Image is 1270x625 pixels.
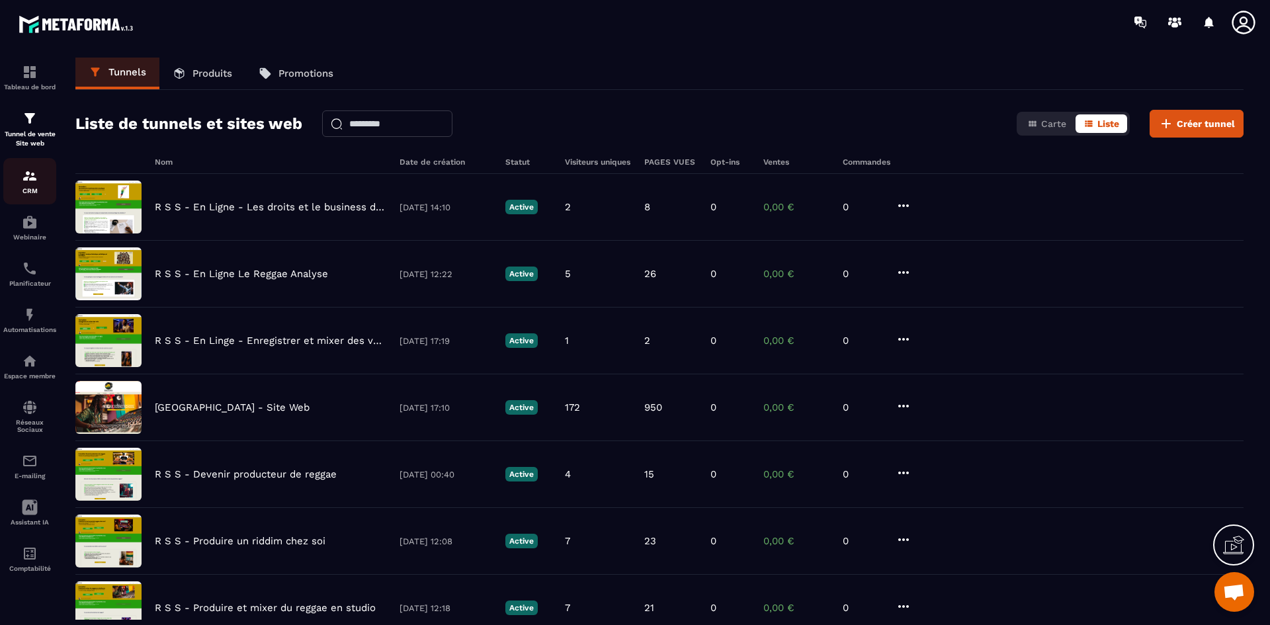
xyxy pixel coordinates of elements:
[75,515,142,567] img: image
[3,343,56,390] a: automationsautomationsEspace membre
[3,204,56,251] a: automationsautomationsWebinaire
[3,83,56,91] p: Tableau de bord
[505,400,538,415] p: Active
[22,64,38,80] img: formation
[843,335,882,347] p: 0
[710,401,716,413] p: 0
[843,535,882,547] p: 0
[400,202,492,212] p: [DATE] 14:10
[155,335,386,347] p: R S S - En Linge - Enregistrer et mixer des voix
[22,353,38,369] img: automations
[763,268,829,280] p: 0,00 €
[710,268,716,280] p: 0
[644,468,654,480] p: 15
[3,536,56,582] a: accountantaccountantComptabilité
[505,157,552,167] h6: Statut
[763,535,829,547] p: 0,00 €
[22,261,38,276] img: scheduler
[1097,118,1119,129] span: Liste
[763,201,829,213] p: 0,00 €
[843,268,882,280] p: 0
[1019,114,1074,133] button: Carte
[1177,117,1235,130] span: Créer tunnel
[565,335,569,347] p: 1
[22,110,38,126] img: formation
[75,58,159,89] a: Tunnels
[644,157,697,167] h6: PAGES VUES
[3,297,56,343] a: automationsautomationsAutomatisations
[3,472,56,479] p: E-mailing
[278,67,333,79] p: Promotions
[3,280,56,287] p: Planificateur
[763,468,829,480] p: 0,00 €
[710,335,716,347] p: 0
[505,534,538,548] p: Active
[710,535,716,547] p: 0
[3,187,56,194] p: CRM
[155,468,337,480] p: R S S - Devenir producteur de reggae
[3,443,56,489] a: emailemailE-mailing
[644,602,654,614] p: 21
[710,468,716,480] p: 0
[75,448,142,501] img: image
[644,335,650,347] p: 2
[155,401,310,413] p: [GEOGRAPHIC_DATA] - Site Web
[644,201,650,213] p: 8
[710,602,716,614] p: 0
[565,268,571,280] p: 5
[75,181,142,233] img: image
[505,200,538,214] p: Active
[565,201,571,213] p: 2
[3,54,56,101] a: formationformationTableau de bord
[155,201,386,213] p: R S S - En Ligne - Les droits et le business de la musique
[245,58,347,89] a: Promotions
[763,335,829,347] p: 0,00 €
[3,419,56,433] p: Réseaux Sociaux
[1150,110,1244,138] button: Créer tunnel
[763,602,829,614] p: 0,00 €
[565,401,580,413] p: 172
[505,601,538,615] p: Active
[22,214,38,230] img: automations
[1041,118,1066,129] span: Carte
[505,467,538,481] p: Active
[155,602,376,614] p: R S S - Produire et mixer du reggae en studio
[19,12,138,36] img: logo
[3,519,56,526] p: Assistant IA
[3,390,56,443] a: social-networksocial-networkRéseaux Sociaux
[3,130,56,148] p: Tunnel de vente Site web
[1214,572,1254,612] div: Ouvrir le chat
[843,602,882,614] p: 0
[505,267,538,281] p: Active
[400,603,492,613] p: [DATE] 12:18
[3,326,56,333] p: Automatisations
[763,401,829,413] p: 0,00 €
[75,381,142,434] img: image
[159,58,245,89] a: Produits
[710,201,716,213] p: 0
[1076,114,1127,133] button: Liste
[155,157,386,167] h6: Nom
[644,401,662,413] p: 950
[155,268,328,280] p: R S S - En Ligne Le Reggae Analyse
[843,157,890,167] h6: Commandes
[155,535,325,547] p: R S S - Produire un riddim chez soi
[75,110,302,137] h2: Liste de tunnels et sites web
[22,546,38,562] img: accountant
[22,453,38,469] img: email
[3,565,56,572] p: Comptabilité
[3,158,56,204] a: formationformationCRM
[3,489,56,536] a: Assistant IA
[400,336,492,346] p: [DATE] 17:19
[710,157,750,167] h6: Opt-ins
[400,157,492,167] h6: Date de création
[22,399,38,415] img: social-network
[3,233,56,241] p: Webinaire
[400,403,492,413] p: [DATE] 17:10
[644,268,656,280] p: 26
[22,307,38,323] img: automations
[75,314,142,367] img: image
[108,66,146,78] p: Tunnels
[644,535,656,547] p: 23
[75,247,142,300] img: image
